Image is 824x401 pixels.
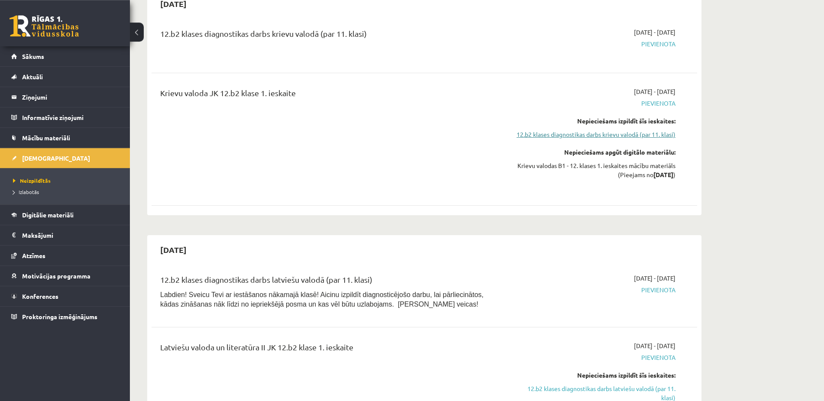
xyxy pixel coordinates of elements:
a: Atzīmes [11,246,119,265]
span: Mācību materiāli [22,134,70,142]
span: Proktoringa izmēģinājums [22,313,97,320]
span: Konferences [22,292,58,300]
span: Pievienota [512,99,675,108]
span: Digitālie materiāli [22,211,74,219]
span: Pievienota [512,39,675,49]
span: Sākums [22,52,44,60]
a: 12.b2 klases diagnostikas darbs krievu valodā (par 11. klasi) [512,130,675,139]
legend: Maksājumi [22,225,119,245]
div: Nepieciešams apgūt digitālo materiālu: [512,148,675,157]
span: [DATE] - [DATE] [634,28,675,37]
div: 12.b2 klases diagnostikas darbs latviešu valodā (par 11. klasi) [160,274,499,290]
span: Izlabotās [13,188,39,195]
strong: [DATE] [653,171,673,178]
a: Aktuāli [11,67,119,87]
span: Pievienota [512,285,675,294]
a: Maksājumi [11,225,119,245]
span: [DATE] - [DATE] [634,341,675,350]
span: Motivācijas programma [22,272,90,280]
div: 12.b2 klases diagnostikas darbs krievu valodā (par 11. klasi) [160,28,499,44]
a: Konferences [11,286,119,306]
span: Labdien! Sveicu Tevi ar iestāšanos nākamajā klasē! Aicinu izpildīt diagnosticējošo darbu, lai pār... [160,291,484,308]
a: [DEMOGRAPHIC_DATA] [11,148,119,168]
span: Neizpildītās [13,177,51,184]
span: Aktuāli [22,73,43,81]
div: Krievu valodas B1 - 12. klases 1. ieskaites mācību materiāls (Pieejams no ) [512,161,675,179]
legend: Informatīvie ziņojumi [22,107,119,127]
a: Informatīvie ziņojumi [11,107,119,127]
a: Sākums [11,46,119,66]
div: Nepieciešams izpildīt šīs ieskaites: [512,371,675,380]
a: Izlabotās [13,188,121,196]
h2: [DATE] [152,239,195,260]
a: Neizpildītās [13,177,121,184]
a: Mācību materiāli [11,128,119,148]
span: [DATE] - [DATE] [634,274,675,283]
div: Krievu valoda JK 12.b2 klase 1. ieskaite [160,87,499,103]
span: [DEMOGRAPHIC_DATA] [22,154,90,162]
div: Latviešu valoda un literatūra II JK 12.b2 klase 1. ieskaite [160,341,499,357]
a: Motivācijas programma [11,266,119,286]
span: Pievienota [512,353,675,362]
span: Atzīmes [22,252,45,259]
div: Nepieciešams izpildīt šīs ieskaites: [512,116,675,126]
legend: Ziņojumi [22,87,119,107]
a: Digitālie materiāli [11,205,119,225]
a: Rīgas 1. Tālmācības vidusskola [10,15,79,37]
a: Proktoringa izmēģinājums [11,307,119,327]
span: [DATE] - [DATE] [634,87,675,96]
a: Ziņojumi [11,87,119,107]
